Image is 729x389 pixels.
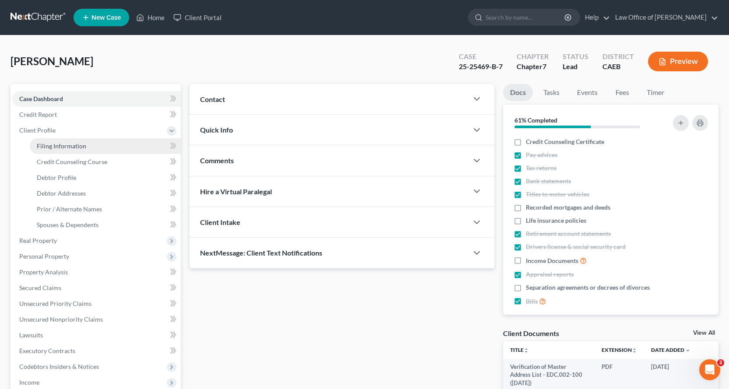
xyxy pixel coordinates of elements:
[526,270,574,279] span: Appraisal reports
[602,62,634,72] div: CAEB
[486,9,566,25] input: Search by name...
[12,91,181,107] a: Case Dashboard
[19,363,99,370] span: Codebtors Insiders & Notices
[602,347,637,353] a: Extensionunfold_more
[200,187,272,196] span: Hire a Virtual Paralegal
[640,84,671,101] a: Timer
[37,221,99,228] span: Spouses & Dependents
[524,348,529,353] i: unfold_more
[581,10,610,25] a: Help
[526,297,538,306] span: Bills
[503,329,559,338] div: Client Documents
[459,52,503,62] div: Case
[37,205,102,213] span: Prior / Alternate Names
[19,126,56,134] span: Client Profile
[37,174,76,181] span: Debtor Profile
[699,359,720,380] iframe: Intercom live chat
[200,218,240,226] span: Client Intake
[92,14,121,21] span: New Case
[526,151,557,159] span: Pay advices
[200,249,322,257] span: NextMessage: Client Text Notifications
[11,55,93,67] span: [PERSON_NAME]
[200,156,234,165] span: Comments
[563,62,588,72] div: Lead
[12,312,181,327] a: Unsecured Nonpriority Claims
[37,142,86,150] span: Filing Information
[570,84,605,101] a: Events
[608,84,636,101] a: Fees
[526,177,571,186] span: Bank statements
[30,154,181,170] a: Credit Counseling Course
[19,331,43,339] span: Lawsuits
[503,84,533,101] a: Docs
[12,107,181,123] a: Credit Report
[517,62,549,72] div: Chapter
[693,330,715,336] a: View All
[19,284,61,291] span: Secured Claims
[602,52,634,62] div: District
[19,378,39,386] span: Income
[685,348,690,353] i: expand_more
[132,10,169,25] a: Home
[37,158,107,165] span: Credit Counseling Course
[37,189,86,197] span: Debtor Addresses
[19,111,57,118] span: Credit Report
[542,62,546,70] span: 7
[526,283,650,292] span: Separation agreements or decrees of divorces
[169,10,226,25] a: Client Portal
[526,190,589,199] span: Titles to motor vehicles
[19,95,63,102] span: Case Dashboard
[526,216,586,225] span: Life insurance policies
[526,137,604,146] span: Credit Counseling Certificate
[200,95,225,103] span: Contact
[459,62,503,72] div: 25-25469-B-7
[632,348,637,353] i: unfold_more
[526,229,611,238] span: Retirement account statements
[19,237,57,244] span: Real Property
[19,268,68,276] span: Property Analysis
[717,359,724,366] span: 2
[30,201,181,217] a: Prior / Alternate Names
[12,264,181,280] a: Property Analysis
[526,256,578,265] span: Income Documents
[12,327,181,343] a: Lawsuits
[30,186,181,201] a: Debtor Addresses
[19,347,75,354] span: Executory Contracts
[651,347,690,353] a: Date Added expand_more
[526,203,610,212] span: Recorded mortgages and deeds
[611,10,718,25] a: Law Office of [PERSON_NAME]
[12,343,181,359] a: Executory Contracts
[536,84,567,101] a: Tasks
[514,116,557,124] strong: 61% Completed
[30,170,181,186] a: Debtor Profile
[19,300,92,307] span: Unsecured Priority Claims
[200,126,233,134] span: Quick Info
[30,217,181,233] a: Spouses & Dependents
[517,52,549,62] div: Chapter
[12,280,181,296] a: Secured Claims
[19,315,103,323] span: Unsecured Nonpriority Claims
[510,347,529,353] a: Titleunfold_more
[526,164,556,172] span: Tax returns
[12,296,181,312] a: Unsecured Priority Claims
[19,252,69,260] span: Personal Property
[563,52,588,62] div: Status
[526,242,626,251] span: Drivers license & social security card
[30,138,181,154] a: Filing Information
[648,52,708,71] button: Preview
